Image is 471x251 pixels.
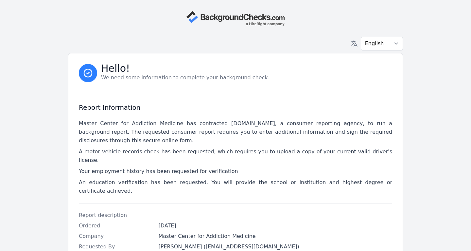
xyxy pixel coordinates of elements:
dt: Report description [79,211,153,219]
p: An education verification has been requested. You will provide the school or institution and high... [79,178,392,195]
p: We need some information to complete your background check. [101,74,270,82]
dd: [PERSON_NAME] ([EMAIL_ADDRESS][DOMAIN_NAME]) [159,243,392,251]
dt: Requested By [79,243,153,251]
img: Company Logo [186,10,285,26]
dd: Master Center for Addiction Medicine [159,232,392,240]
dt: Ordered [79,222,153,230]
h3: Hello! [101,65,270,72]
p: Master Center for Addiction Medicine has contracted [DOMAIN_NAME], a consumer reporting agency, t... [79,119,392,145]
u: A motor vehicle records check has been requested [79,148,214,155]
p: Your employment history has been requested for verification [79,167,392,176]
span: , which requires you to upload a copy of your current valid driver's license. [79,148,392,163]
dd: [DATE] [159,222,392,230]
h3: Report Information [79,104,392,111]
dt: Company [79,232,153,240]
